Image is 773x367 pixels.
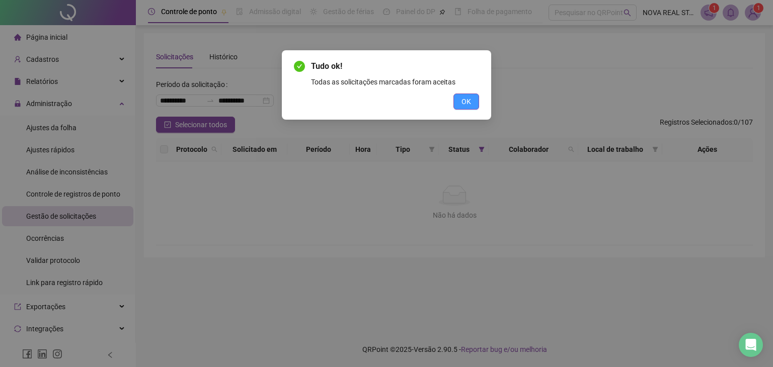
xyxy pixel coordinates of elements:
[311,76,479,87] div: Todas as solicitações marcadas foram aceitas
[294,61,305,72] span: check-circle
[739,333,763,357] div: Open Intercom Messenger
[461,96,471,107] span: OK
[311,60,479,72] span: Tudo ok!
[453,94,479,110] button: OK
